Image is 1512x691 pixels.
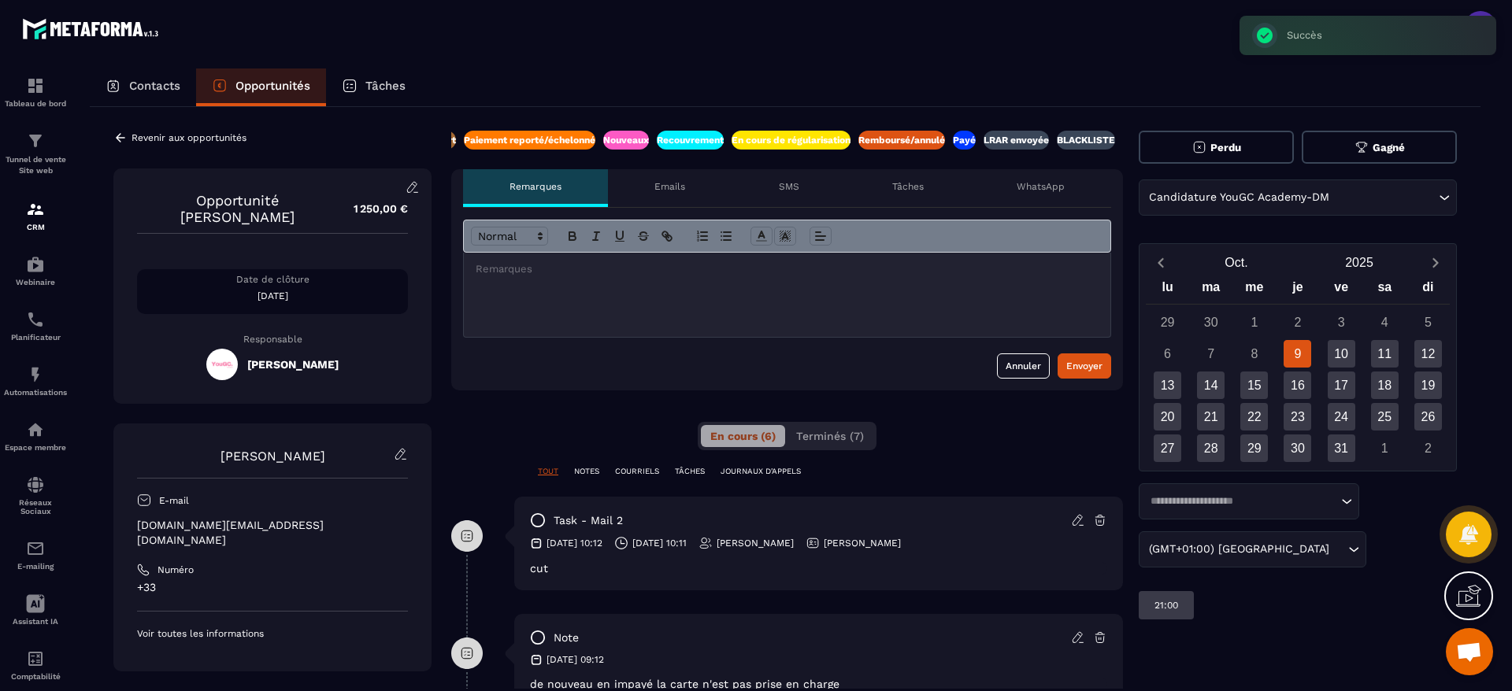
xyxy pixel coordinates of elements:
span: Terminés (7) [796,430,864,442]
a: automationsautomationsWebinaire [4,243,67,298]
button: Perdu [1139,131,1294,164]
div: 8 [1240,340,1268,368]
div: 26 [1414,403,1442,430]
button: Gagné [1302,131,1457,164]
p: Numéro [157,564,194,576]
span: Candidature YouGC Academy-DM [1145,189,1332,206]
div: 14 [1197,371,1225,399]
div: 11 [1371,340,1399,368]
p: Webinaire [4,278,67,286]
div: Search for option [1139,531,1366,567]
a: schedulerschedulerPlanificateur [4,298,67,353]
input: Search for option [1332,189,1435,206]
div: 30 [1197,309,1225,336]
div: 31 [1328,434,1355,462]
div: 6 [1154,340,1181,368]
a: formationformationCRM [4,188,67,243]
button: Envoyer [1058,353,1111,379]
a: Assistant IA [4,582,67,637]
div: 12 [1414,340,1442,368]
p: [PERSON_NAME] [717,537,794,549]
p: Planificateur [4,333,67,342]
div: 2 [1284,309,1311,336]
div: Envoyer [1066,358,1102,374]
div: Search for option [1139,179,1457,216]
a: automationsautomationsAutomatisations [4,353,67,408]
p: [PERSON_NAME] [824,537,901,549]
img: scheduler [26,310,45,329]
button: Previous month [1146,252,1175,273]
a: formationformationTunnel de vente Site web [4,120,67,188]
p: En cours de régularisation [732,134,850,146]
div: 10 [1328,340,1355,368]
p: 21:00 [1154,599,1178,612]
p: TOUT [538,466,558,477]
button: Open years overlay [1298,249,1421,276]
p: Revenir aux opportunités [132,132,246,143]
p: +33 [137,580,408,595]
p: COURRIELS [615,466,659,477]
p: Comptabilité [4,672,67,681]
div: Calendar wrapper [1146,276,1450,462]
button: Next month [1421,252,1450,273]
a: Contacts [90,68,196,106]
div: 24 [1328,403,1355,430]
img: email [26,539,45,558]
a: emailemailE-mailing [4,527,67,582]
p: NOTES [574,466,599,477]
div: 20 [1154,403,1181,430]
img: formation [26,76,45,95]
p: Automatisations [4,388,67,397]
input: Search for option [1332,541,1344,558]
div: 28 [1197,434,1225,462]
p: Paiement reporté/échelonné [464,134,595,146]
img: automations [26,255,45,274]
p: JOURNAUX D'APPELS [721,466,801,477]
input: Search for option [1145,493,1337,509]
p: Opportunité [PERSON_NAME] [137,192,338,225]
p: Remarques [510,180,561,193]
p: Emails [654,180,685,193]
p: [DATE] [137,290,408,302]
span: (GMT+01:00) [GEOGRAPHIC_DATA] [1145,541,1332,558]
button: Annuler [997,353,1050,379]
p: Payé [953,134,976,146]
div: di [1406,276,1450,304]
div: 22 [1240,403,1268,430]
p: Espace membre [4,443,67,452]
a: Tâches [326,68,421,106]
div: cut [530,562,1107,575]
div: me [1232,276,1276,304]
img: automations [26,365,45,384]
div: 7 [1197,340,1225,368]
div: 25 [1371,403,1399,430]
p: note [554,630,579,645]
div: 19 [1414,371,1442,399]
span: Perdu [1210,142,1241,153]
p: E-mailing [4,562,67,571]
img: formation [26,131,45,150]
p: E-mail [159,494,189,507]
div: 29 [1154,309,1181,336]
div: 9 [1284,340,1311,368]
img: logo [22,14,164,43]
p: Opportunités [235,79,310,93]
div: 17 [1328,371,1355,399]
p: TÂCHES [675,466,705,477]
div: 27 [1154,434,1181,462]
div: 29 [1240,434,1268,462]
button: Open months overlay [1175,249,1298,276]
div: 2 [1414,434,1442,462]
p: [DOMAIN_NAME][EMAIL_ADDRESS][DOMAIN_NAME] [137,518,408,548]
p: Nouveaux [603,134,649,146]
span: Gagné [1373,142,1405,153]
p: Date de clôture [137,273,408,286]
p: CRM [4,223,67,231]
div: lu [1146,276,1189,304]
p: WhatsApp [1017,180,1065,193]
div: 3 [1328,309,1355,336]
a: formationformationTableau de bord [4,65,67,120]
p: Assistant IA [4,617,67,626]
div: ve [1320,276,1363,304]
span: En cours (6) [710,430,776,442]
